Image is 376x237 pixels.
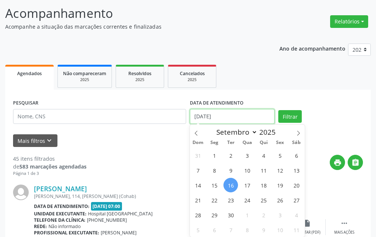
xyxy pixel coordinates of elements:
span: Setembro 11, 2025 [256,163,271,177]
span: Hospital [GEOGRAPHIC_DATA] [88,211,153,217]
span: Outubro 9, 2025 [256,222,271,237]
span: Agosto 31, 2025 [191,148,205,163]
span: [DATE] 07:00 [91,202,122,211]
i: print [333,158,342,167]
span: Setembro 6, 2025 [289,148,304,163]
div: 2025 [121,77,159,83]
span: Setembro 18, 2025 [256,178,271,192]
span: Setembro 13, 2025 [289,163,304,177]
strong: 583 marcações agendadas [19,163,87,170]
span: Outubro 11, 2025 [289,222,304,237]
span: Setembro 22, 2025 [207,193,222,207]
span: Setembro 29, 2025 [207,208,222,222]
div: de [13,163,87,170]
span: Outubro 8, 2025 [240,222,254,237]
span: Ter [223,140,239,145]
i: insert_drive_file [303,219,311,227]
button: print [330,155,345,170]
span: Setembro 25, 2025 [256,193,271,207]
button: Mais filtroskeyboard_arrow_down [13,134,57,147]
span: Outubro 10, 2025 [273,222,287,237]
b: Profissional executante: [34,230,99,236]
i:  [340,219,348,227]
div: Exportar (PDF) [294,230,320,235]
span: Setembro 9, 2025 [223,163,238,177]
div: 2025 [63,77,106,83]
button: Filtrar [278,110,302,123]
span: Setembro 26, 2025 [273,193,287,207]
span: Setembro 2, 2025 [223,148,238,163]
p: Ano de acompanhamento [279,44,345,53]
b: Rede: [34,223,47,230]
p: Acompanhamento [5,4,261,23]
span: Setembro 8, 2025 [207,163,222,177]
span: Seg [206,140,223,145]
span: Setembro 23, 2025 [223,193,238,207]
span: Setembro 3, 2025 [240,148,254,163]
a: [PERSON_NAME] [34,185,87,193]
span: [PHONE_NUMBER] [87,217,127,223]
span: Setembro 16, 2025 [223,178,238,192]
span: Setembro 24, 2025 [240,193,254,207]
span: Outubro 3, 2025 [273,208,287,222]
span: Setembro 30, 2025 [223,208,238,222]
div: [PERSON_NAME], 114, [PERSON_NAME] (Cohab) [34,193,251,199]
span: Setembro 7, 2025 [191,163,205,177]
b: Data de atendimento: [34,203,90,209]
label: DATA DE ATENDIMENTO [190,97,244,109]
img: img [13,185,29,200]
div: 45 itens filtrados [13,155,87,163]
button: Relatórios [330,15,368,28]
b: Telefone da clínica: [34,217,85,223]
span: Qui [256,140,272,145]
span: [PERSON_NAME] [101,230,137,236]
span: Outubro 1, 2025 [240,208,254,222]
span: Sex [272,140,288,145]
i: keyboard_arrow_down [45,137,53,145]
span: Setembro 1, 2025 [207,148,222,163]
span: Setembro 10, 2025 [240,163,254,177]
input: Year [257,127,282,137]
span: Setembro 21, 2025 [191,193,205,207]
span: Setembro 15, 2025 [207,178,222,192]
span: Outubro 6, 2025 [207,222,222,237]
span: Qua [239,140,256,145]
i:  [351,158,360,167]
b: Unidade executante: [34,211,87,217]
p: Acompanhe a situação das marcações correntes e finalizadas [5,23,261,31]
div: Página 1 de 3 [13,170,87,177]
div: 2025 [173,77,211,83]
span: Cancelados [180,70,205,77]
label: PESQUISAR [13,97,38,109]
span: Outubro 7, 2025 [223,222,238,237]
input: Selecione um intervalo [190,109,275,124]
span: Sáb [288,140,305,145]
input: Nome, CNS [13,109,186,124]
span: Outubro 5, 2025 [191,222,205,237]
span: Setembro 20, 2025 [289,178,304,192]
span: Não compareceram [63,70,106,77]
span: Outubro 4, 2025 [289,208,304,222]
span: Agendados [17,70,42,77]
span: Setembro 5, 2025 [273,148,287,163]
span: Outubro 2, 2025 [256,208,271,222]
span: Dom [190,140,206,145]
span: Setembro 4, 2025 [256,148,271,163]
span: Setembro 12, 2025 [273,163,287,177]
span: Setembro 27, 2025 [289,193,304,207]
span: Setembro 19, 2025 [273,178,287,192]
button:  [348,155,363,170]
span: Setembro 17, 2025 [240,178,254,192]
span: Setembro 14, 2025 [191,178,205,192]
div: Mais ações [334,230,354,235]
span: Setembro 28, 2025 [191,208,205,222]
select: Month [213,127,257,137]
span: Não informado [48,223,81,230]
span: Resolvidos [128,70,151,77]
